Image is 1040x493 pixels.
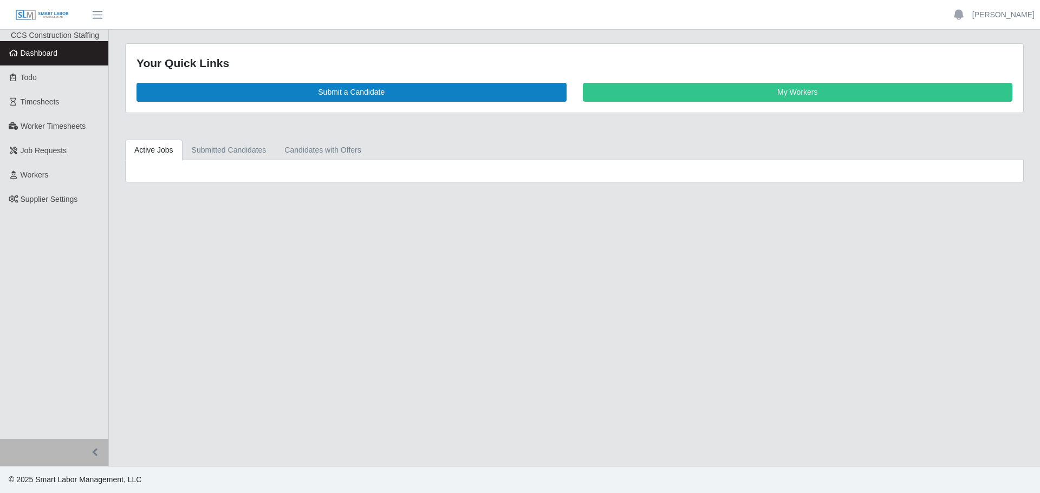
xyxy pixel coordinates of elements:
a: Active Jobs [125,140,183,161]
span: Todo [21,73,37,82]
a: Submitted Candidates [183,140,276,161]
span: Dashboard [21,49,58,57]
span: Workers [21,170,49,179]
span: CCS Construction Staffing [11,31,99,40]
img: SLM Logo [15,9,69,21]
span: Supplier Settings [21,195,78,203]
a: My Workers [583,83,1013,102]
div: Your Quick Links [136,55,1012,72]
a: Submit a Candidate [136,83,567,102]
span: Timesheets [21,97,60,106]
span: Job Requests [21,146,67,155]
a: Candidates with Offers [275,140,370,161]
a: [PERSON_NAME] [972,9,1035,21]
span: Worker Timesheets [21,122,86,130]
span: © 2025 Smart Labor Management, LLC [9,475,141,484]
